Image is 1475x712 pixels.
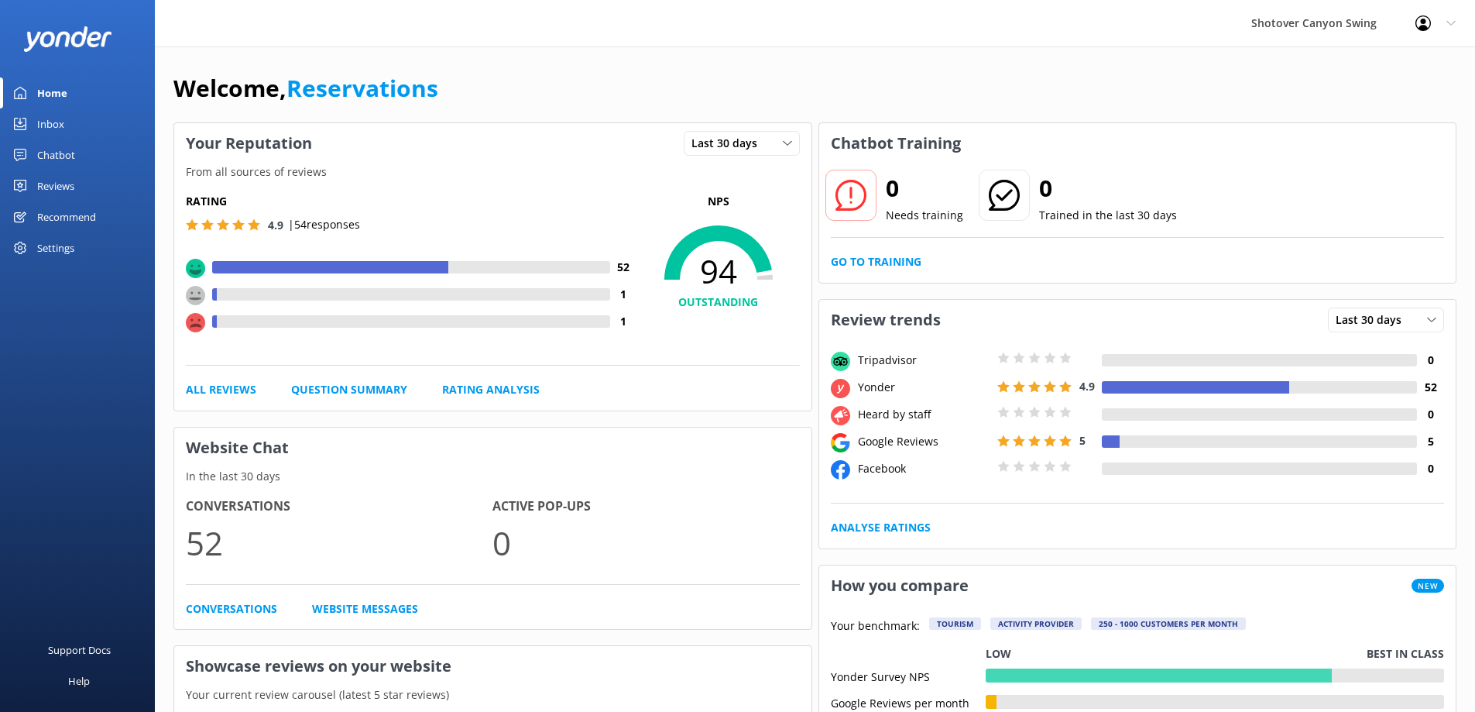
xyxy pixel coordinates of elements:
span: New [1412,579,1444,593]
p: Best in class [1367,645,1444,662]
p: 52 [186,517,492,569]
a: Question Summary [291,381,407,398]
div: Inbox [37,108,64,139]
p: In the last 30 days [174,468,811,485]
div: Tourism [929,617,981,630]
div: Reviews [37,170,74,201]
div: Google Reviews [854,433,993,450]
div: Settings [37,232,74,263]
h4: 5 [1417,433,1444,450]
h4: Conversations [186,497,492,517]
p: | 54 responses [288,216,360,233]
p: Your benchmark: [831,617,920,636]
h3: Chatbot Training [819,123,972,163]
a: Go to Training [831,253,921,270]
span: 4.9 [1079,379,1095,394]
div: Tripadvisor [854,352,993,369]
h5: Rating [186,193,637,210]
h4: 52 [610,259,637,276]
div: Activity Provider [990,617,1082,630]
h3: Your Reputation [174,123,324,163]
h1: Welcome, [173,70,438,107]
div: Google Reviews per month [831,695,986,709]
h4: 1 [610,313,637,330]
div: Yonder [854,379,993,396]
div: Home [37,77,67,108]
h2: 0 [1039,170,1177,207]
a: Analyse Ratings [831,519,931,536]
div: Help [68,666,90,697]
span: 94 [637,252,800,291]
img: yonder-white-logo.png [23,26,112,52]
h3: Website Chat [174,428,811,468]
p: 0 [492,517,799,569]
a: Reservations [286,72,438,104]
h3: Showcase reviews on your website [174,646,811,686]
div: Yonder Survey NPS [831,669,986,683]
h4: OUTSTANDING [637,294,800,311]
a: Rating Analysis [442,381,540,398]
div: Facebook [854,460,993,477]
h4: 1 [610,286,637,303]
div: Support Docs [48,635,111,666]
h4: 0 [1417,460,1444,477]
p: Low [986,645,1011,662]
h3: How you compare [819,566,980,606]
p: Your current review carousel (latest 5 star reviews) [174,686,811,703]
div: Chatbot [37,139,75,170]
h3: Review trends [819,300,952,340]
span: Last 30 days [1336,311,1411,328]
div: 250 - 1000 customers per month [1091,617,1246,630]
div: Heard by staff [854,406,993,423]
h4: 0 [1417,406,1444,423]
span: Last 30 days [691,135,767,152]
a: Conversations [186,600,277,617]
p: From all sources of reviews [174,163,811,181]
p: Needs training [886,207,963,224]
h4: Active Pop-ups [492,497,799,517]
span: 4.9 [268,218,283,232]
a: All Reviews [186,381,256,398]
p: Trained in the last 30 days [1039,207,1177,224]
a: Website Messages [312,600,418,617]
h4: 0 [1417,352,1444,369]
h2: 0 [886,170,963,207]
span: 5 [1079,433,1086,448]
div: Recommend [37,201,96,232]
p: NPS [637,193,800,210]
h4: 52 [1417,379,1444,396]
